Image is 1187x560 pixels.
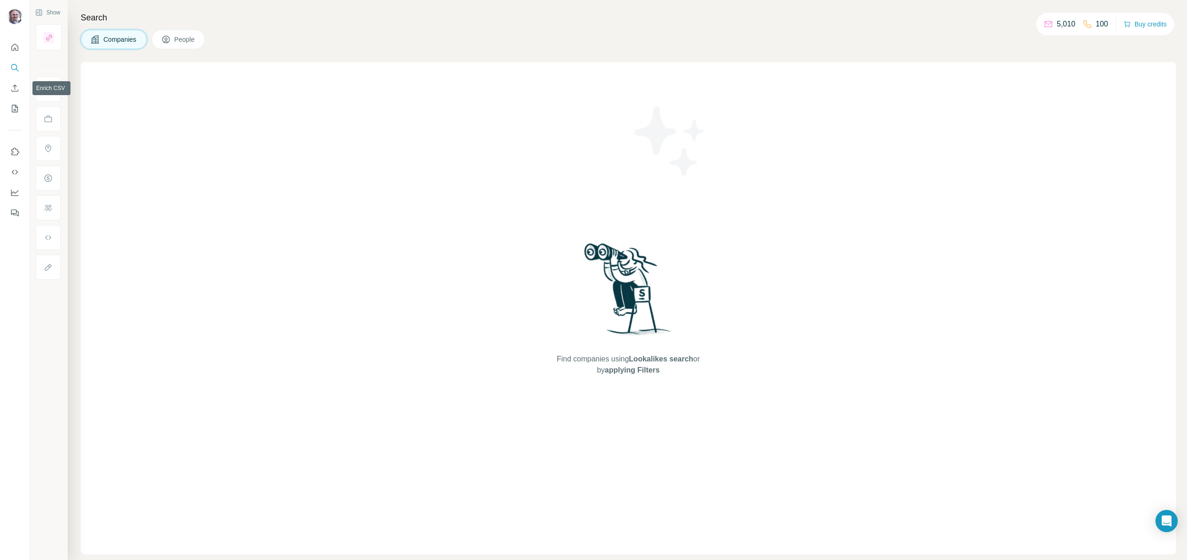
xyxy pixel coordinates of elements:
img: Surfe Illustration - Stars [628,99,712,183]
h4: Search [81,11,1176,24]
button: Dashboard [7,184,22,201]
span: Find companies using or by [554,354,702,376]
span: applying Filters [605,366,659,374]
button: Quick start [7,39,22,56]
img: Avatar [7,9,22,24]
span: People [174,35,196,44]
img: Surfe Illustration - Woman searching with binoculars [580,241,676,344]
button: Use Surfe API [7,164,22,180]
p: 100 [1096,19,1108,30]
button: Search [7,59,22,76]
button: Use Surfe on LinkedIn [7,143,22,160]
button: Feedback [7,205,22,221]
button: My lists [7,100,22,117]
div: Open Intercom Messenger [1155,510,1178,532]
span: Lookalikes search [629,355,693,363]
button: Show [29,6,67,19]
span: Companies [103,35,137,44]
p: 5,010 [1057,19,1075,30]
button: Buy credits [1123,18,1167,31]
button: Enrich CSV [7,80,22,97]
